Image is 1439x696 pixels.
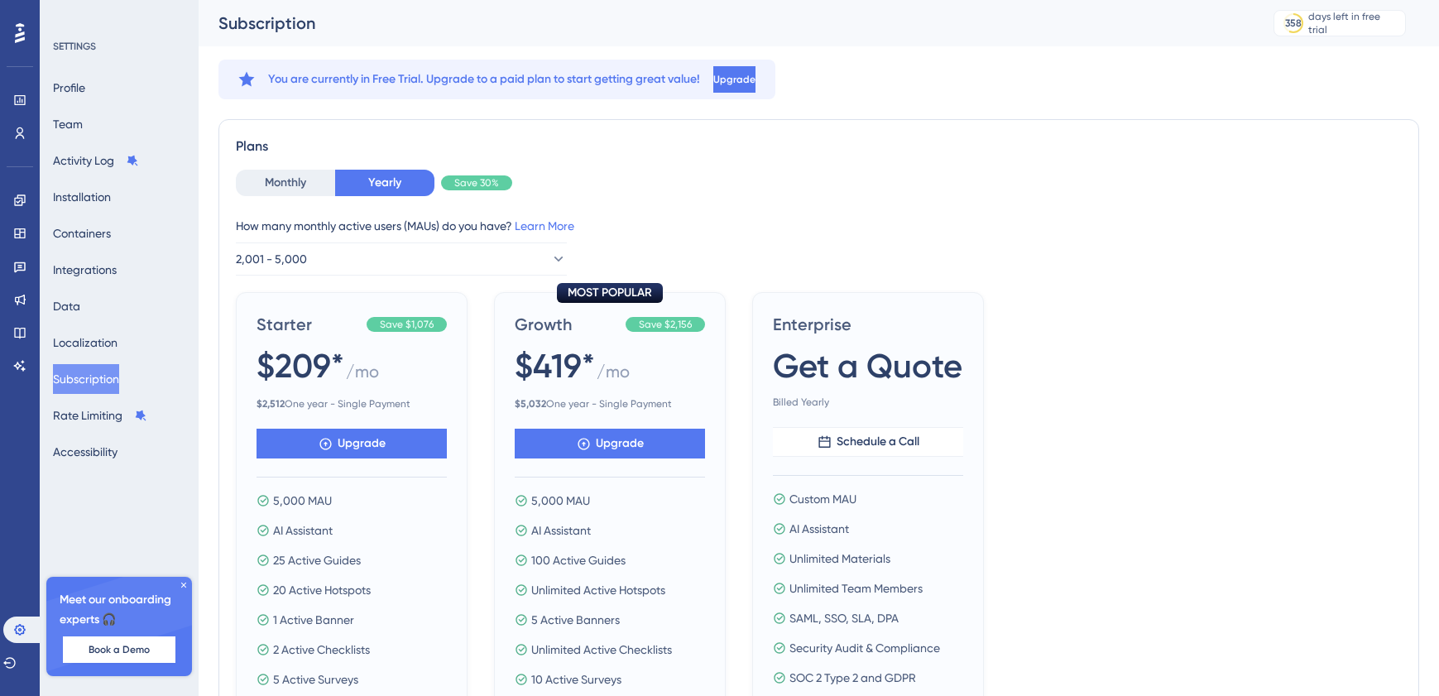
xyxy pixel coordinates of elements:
[257,429,447,458] button: Upgrade
[236,137,1402,156] div: Plans
[236,216,1402,236] div: How many monthly active users (MAUs) do you have?
[515,398,546,410] b: $ 5,032
[639,318,692,331] span: Save $2,156
[515,343,595,389] span: $419*
[515,397,705,410] span: One year - Single Payment
[268,70,700,89] span: You are currently in Free Trial. Upgrade to a paid plan to start getting great value!
[346,360,379,391] span: / mo
[597,360,630,391] span: / mo
[53,182,111,212] button: Installation
[53,328,118,358] button: Localization
[53,437,118,467] button: Accessibility
[789,638,940,658] span: Security Audit & Compliance
[713,73,755,86] span: Upgrade
[335,170,434,196] button: Yearly
[531,640,672,660] span: Unlimited Active Checklists
[53,73,85,103] button: Profile
[53,146,139,175] button: Activity Log
[273,670,358,689] span: 5 Active Surveys
[837,432,919,452] span: Schedule a Call
[557,283,663,303] div: MOST POPULAR
[531,491,590,511] span: 5,000 MAU
[515,313,619,336] span: Growth
[773,313,963,336] span: Enterprise
[53,364,119,394] button: Subscription
[257,397,447,410] span: One year - Single Payment
[531,610,620,630] span: 5 Active Banners
[236,170,335,196] button: Monthly
[273,491,332,511] span: 5,000 MAU
[380,318,434,331] span: Save $1,076
[1308,10,1400,36] div: days left in free trial
[53,255,117,285] button: Integrations
[273,550,361,570] span: 25 Active Guides
[773,343,962,389] span: Get a Quote
[454,176,499,190] span: Save 30%
[515,219,574,233] a: Learn More
[596,434,644,454] span: Upgrade
[218,12,1232,35] div: Subscription
[789,489,856,509] span: Custom MAU
[789,519,849,539] span: AI Assistant
[789,608,899,628] span: SAML, SSO, SLA, DPA
[89,643,150,656] span: Book a Demo
[273,610,354,630] span: 1 Active Banner
[53,401,147,430] button: Rate Limiting
[273,580,371,600] span: 20 Active Hotspots
[789,549,890,569] span: Unlimited Materials
[713,66,755,93] button: Upgrade
[773,427,963,457] button: Schedule a Call
[236,249,307,269] span: 2,001 - 5,000
[236,242,567,276] button: 2,001 - 5,000
[531,550,626,570] span: 100 Active Guides
[273,640,370,660] span: 2 Active Checklists
[53,109,83,139] button: Team
[1285,17,1302,30] div: 358
[515,429,705,458] button: Upgrade
[63,636,175,663] button: Book a Demo
[273,521,333,540] span: AI Assistant
[53,291,80,321] button: Data
[53,40,187,53] div: SETTINGS
[53,218,111,248] button: Containers
[531,521,591,540] span: AI Assistant
[60,590,179,630] span: Meet our onboarding experts 🎧
[773,396,963,409] span: Billed Yearly
[789,668,916,688] span: SOC 2 Type 2 and GDPR
[257,343,344,389] span: $209*
[257,398,285,410] b: $ 2,512
[789,578,923,598] span: Unlimited Team Members
[531,580,665,600] span: Unlimited Active Hotspots
[531,670,621,689] span: 10 Active Surveys
[338,434,386,454] span: Upgrade
[257,313,360,336] span: Starter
